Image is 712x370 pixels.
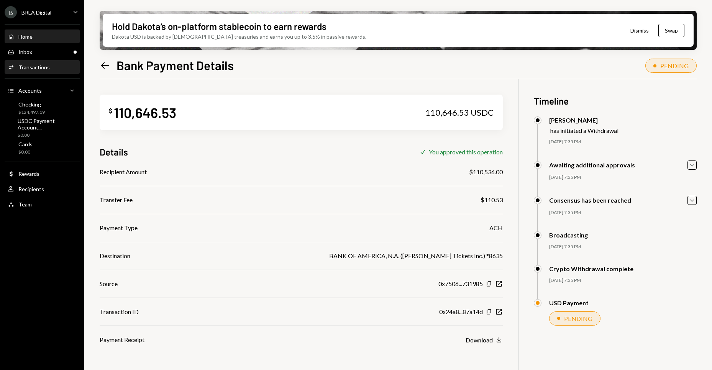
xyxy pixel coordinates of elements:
[109,107,112,115] div: $
[329,251,503,260] div: BANK OF AMERICA, N.A. ([PERSON_NAME] Tickets Inc.) *8635
[439,307,483,316] div: 0x24a8...87a14d
[549,196,631,204] div: Consensus has been reached
[18,186,44,192] div: Recipients
[466,336,493,344] div: Download
[549,277,697,284] div: [DATE] 7:35 PM
[5,83,80,97] a: Accounts
[5,60,80,74] a: Transactions
[550,127,618,134] div: has initiated a Withdrawal
[5,167,80,180] a: Rewards
[438,279,483,288] div: 0x7506...731985
[425,107,494,118] div: 110,646.53 USDC
[18,64,50,70] div: Transactions
[5,139,80,157] a: Cards$0.00
[114,104,176,121] div: 110,646.53
[18,101,45,108] div: Checking
[18,141,33,147] div: Cards
[429,148,503,156] div: You approved this operation
[116,57,234,73] h1: Bank Payment Details
[100,335,144,344] div: Payment Receipt
[18,33,33,40] div: Home
[660,62,689,69] div: PENDING
[549,210,697,216] div: [DATE] 7:35 PM
[5,99,80,117] a: Checking$124,497.19
[100,307,139,316] div: Transaction ID
[658,24,684,37] button: Swap
[100,167,147,177] div: Recipient Amount
[621,21,658,39] button: Dismiss
[5,45,80,59] a: Inbox
[112,33,366,41] div: Dakota USD is backed by [DEMOGRAPHIC_DATA] treasuries and earns you up to 3.5% in passive rewards.
[549,116,618,124] div: [PERSON_NAME]
[466,336,503,344] button: Download
[489,223,503,232] div: ACH
[549,139,697,145] div: [DATE] 7:35 PM
[18,87,42,94] div: Accounts
[481,195,503,205] div: $110.53
[549,231,588,239] div: Broadcasting
[18,201,32,208] div: Team
[5,119,80,137] a: USDC Payment Account...$0.00
[100,223,138,232] div: Payment Type
[549,174,697,181] div: [DATE] 7:35 PM
[100,146,128,158] h3: Details
[5,6,17,18] div: B
[534,95,697,107] h3: Timeline
[112,20,326,33] div: Hold Dakota’s on-platform stablecoin to earn rewards
[18,49,32,55] div: Inbox
[564,315,592,322] div: PENDING
[5,29,80,43] a: Home
[549,244,697,250] div: [DATE] 7:35 PM
[18,109,45,116] div: $124,497.19
[18,170,39,177] div: Rewards
[21,9,51,16] div: BRLA Digital
[100,251,130,260] div: Destination
[18,149,33,156] div: $0.00
[100,195,133,205] div: Transfer Fee
[469,167,503,177] div: $110,536.00
[18,132,77,139] div: $0.00
[549,161,635,169] div: Awaiting additional approvals
[549,299,589,306] div: USD Payment
[5,182,80,196] a: Recipients
[100,279,118,288] div: Source
[5,197,80,211] a: Team
[549,265,633,272] div: Crypto Withdrawal complete
[18,118,77,131] div: USDC Payment Account...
